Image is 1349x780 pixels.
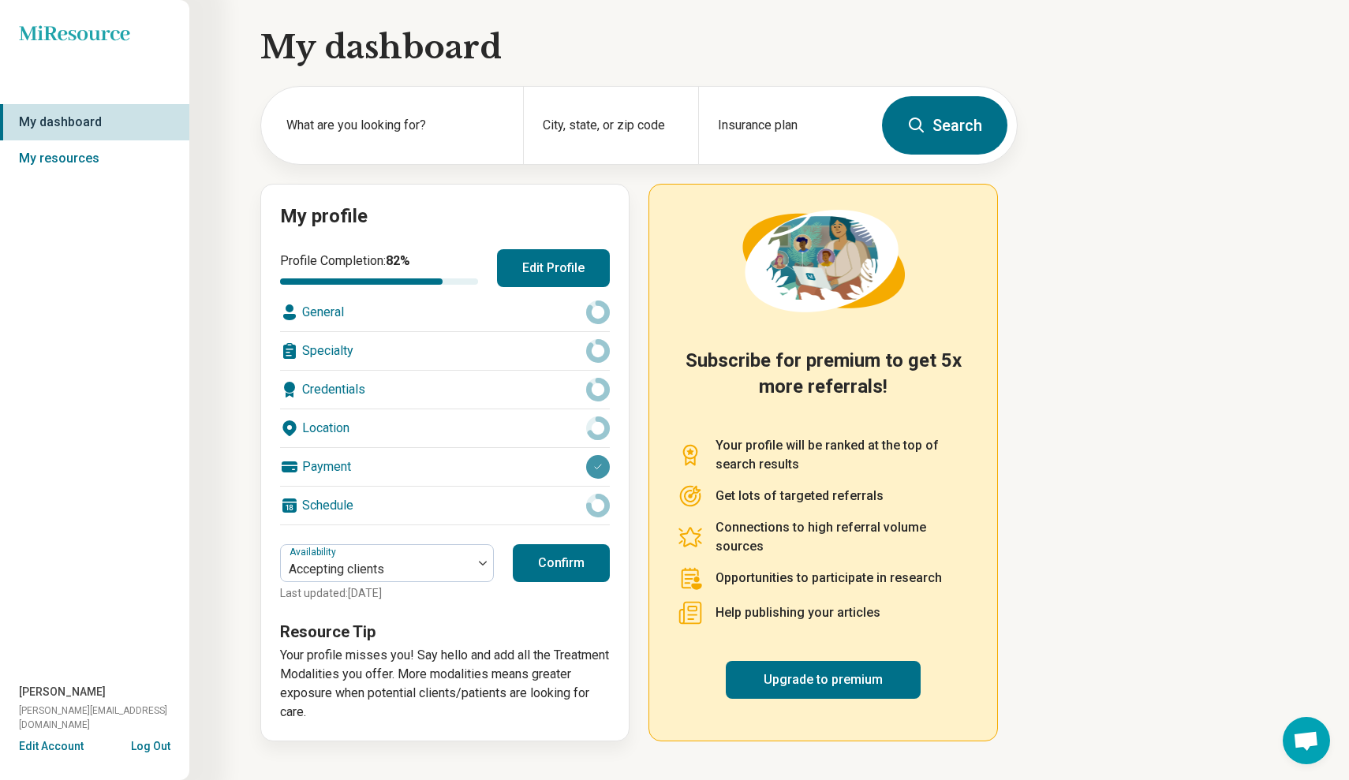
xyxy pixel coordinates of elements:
[19,738,84,755] button: Edit Account
[280,448,610,486] div: Payment
[386,253,410,268] span: 82 %
[280,487,610,524] div: Schedule
[280,332,610,370] div: Specialty
[19,703,189,732] span: [PERSON_NAME][EMAIL_ADDRESS][DOMAIN_NAME]
[280,646,610,722] p: Your profile misses you! Say hello and add all the Treatment Modalities you offer. More modalitie...
[131,738,170,751] button: Log Out
[1283,717,1330,764] div: Open chat
[280,203,610,230] h2: My profile
[716,487,884,506] p: Get lots of targeted referrals
[716,569,942,588] p: Opportunities to participate in research
[716,436,969,474] p: Your profile will be ranked at the top of search results
[716,518,969,556] p: Connections to high referral volume sources
[280,252,478,285] div: Profile Completion:
[280,621,610,643] h3: Resource Tip
[286,116,504,135] label: What are you looking for?
[280,293,610,331] div: General
[882,96,1007,155] button: Search
[678,348,969,417] h2: Subscribe for premium to get 5x more referrals!
[726,661,921,699] a: Upgrade to premium
[497,249,610,287] button: Edit Profile
[513,544,610,582] button: Confirm
[260,25,1018,69] h1: My dashboard
[716,603,880,622] p: Help publishing your articles
[290,547,339,558] label: Availability
[280,585,494,602] p: Last updated: [DATE]
[280,371,610,409] div: Credentials
[280,409,610,447] div: Location
[19,684,106,700] span: [PERSON_NAME]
